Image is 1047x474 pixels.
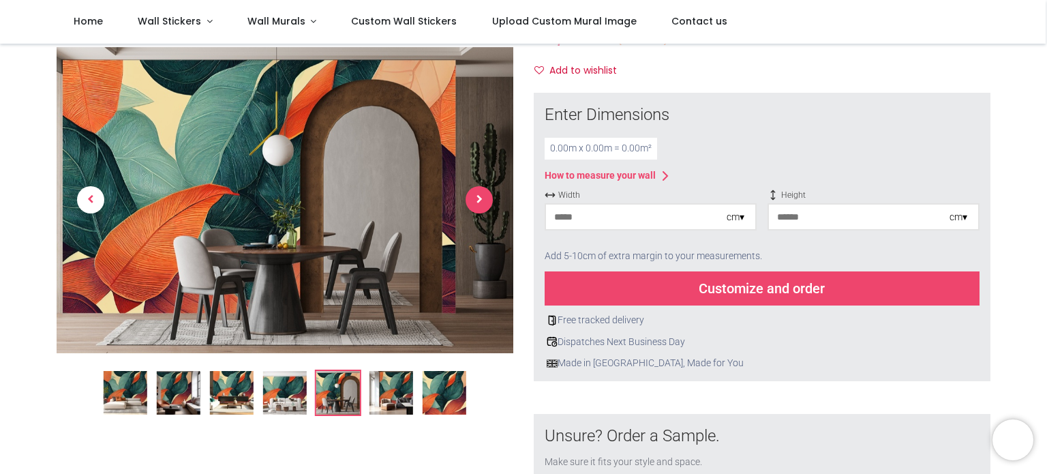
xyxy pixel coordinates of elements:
span: Custom Wall Stickers [351,14,457,28]
div: cm ▾ [727,211,744,224]
img: WS-74102-05 [57,47,513,353]
div: Free tracked delivery [545,314,980,327]
div: Customize and order [545,271,980,306]
iframe: Brevo live chat [992,419,1033,460]
img: Exotic Leaves Floral Wall Mural Wallpaper [104,371,147,415]
span: Home [74,14,103,28]
div: 0.00 m x 0.00 m = 0.00 m² [545,138,657,160]
img: WS-74102-02 [157,371,200,415]
img: WS-74102-03 [210,371,254,415]
span: Wall Stickers [138,14,201,28]
div: Dispatches Next Business Day [545,336,980,349]
div: Unsure? Order a Sample. [545,425,980,448]
span: Wall Murals [247,14,305,28]
i: Add to wishlist [534,65,544,75]
div: Enter Dimensions [545,104,980,127]
div: Add 5-10cm of extra margin to your measurements. [545,241,980,271]
img: WS-74102-05 [316,371,360,415]
span: Next [466,187,493,214]
div: How to measure your wall [545,169,656,183]
span: Contact us [671,14,727,28]
span: Previous [77,187,104,214]
span: Width [545,190,757,201]
div: Made in [GEOGRAPHIC_DATA], Made for You [545,357,980,370]
div: Make sure it fits your style and space. [545,456,980,469]
img: WS-74102-04 [263,371,307,415]
a: Next [445,93,513,308]
img: WS-74102-07 [423,371,466,415]
span: Upload Custom Mural Image [492,14,637,28]
img: WS-74102-06 [369,371,413,415]
a: Previous [57,93,125,308]
img: uk [547,358,558,369]
button: Add to wishlistAdd to wishlist [534,59,628,83]
div: cm ▾ [950,211,967,224]
span: Height [768,190,980,201]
